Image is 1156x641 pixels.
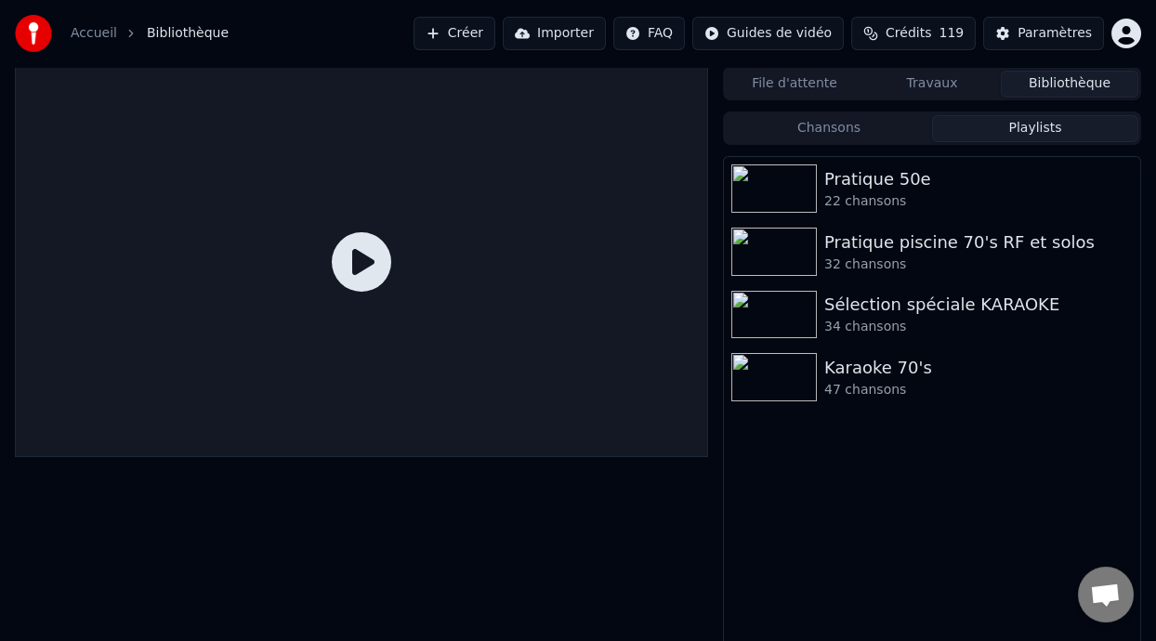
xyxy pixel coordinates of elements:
button: Travaux [863,71,1001,98]
div: Paramètres [1018,24,1092,43]
span: Bibliothèque [147,24,229,43]
button: Bibliothèque [1001,71,1138,98]
span: 119 [939,24,964,43]
button: Crédits119 [851,17,976,50]
div: Sélection spéciale KARAOKE [824,292,1133,318]
button: Créer [414,17,495,50]
button: Chansons [726,115,932,142]
div: 34 chansons [824,318,1133,336]
div: Pratique 50e [824,166,1133,192]
button: Importer [503,17,606,50]
span: Crédits [886,24,931,43]
img: youka [15,15,52,52]
div: 22 chansons [824,192,1133,211]
div: Pratique piscine 70's RF et solos [824,229,1133,255]
div: Ouvrir le chat [1078,567,1134,622]
button: Guides de vidéo [692,17,844,50]
button: Paramètres [983,17,1104,50]
div: 32 chansons [824,255,1133,274]
div: 47 chansons [824,381,1133,399]
button: Playlists [932,115,1138,142]
button: File d'attente [726,71,863,98]
button: FAQ [613,17,685,50]
nav: breadcrumb [71,24,229,43]
a: Accueil [71,24,117,43]
div: Karaoke 70's [824,355,1133,381]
